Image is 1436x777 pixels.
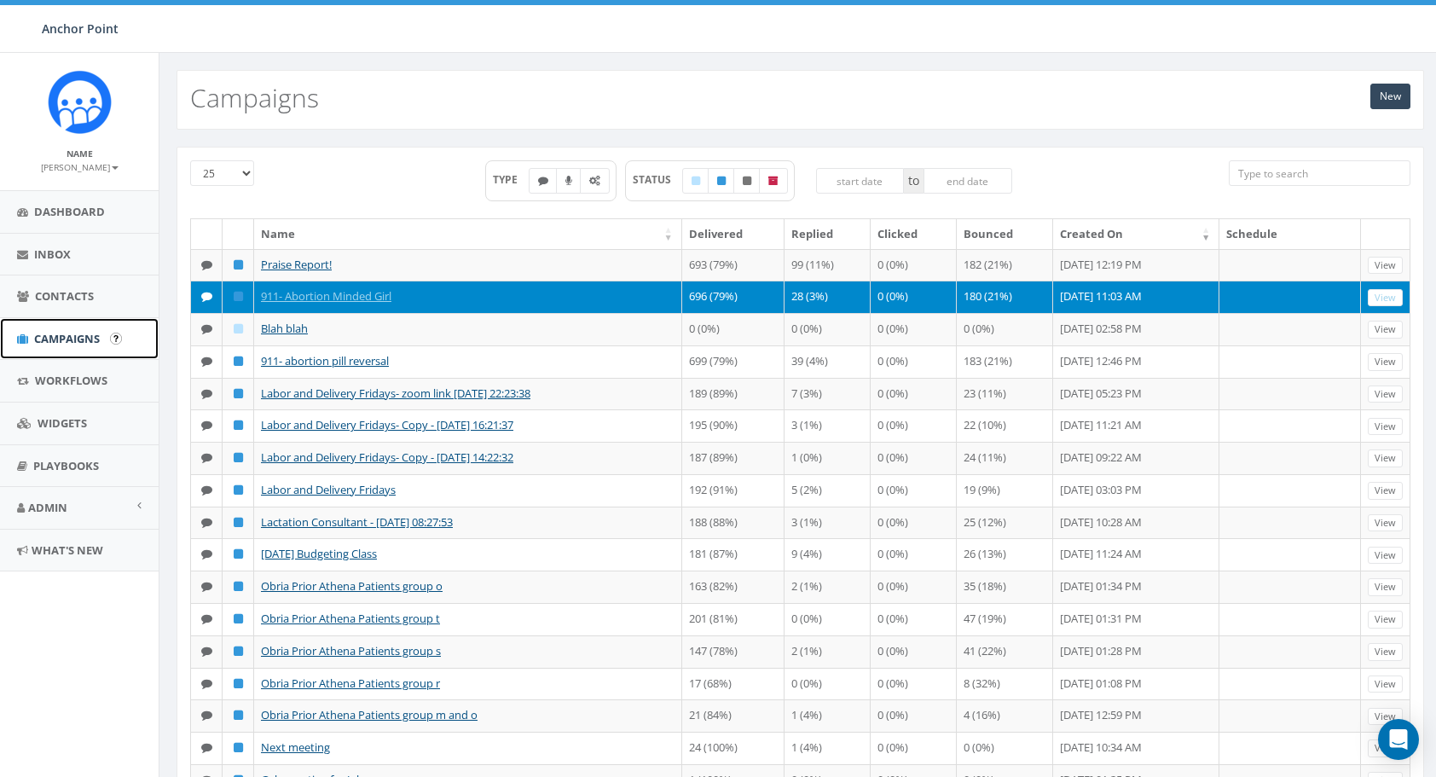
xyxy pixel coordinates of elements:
td: 35 (18%) [957,571,1053,603]
td: 182 (21%) [957,249,1053,281]
td: 0 (0%) [871,538,957,571]
a: View [1368,611,1403,629]
i: Text SMS [201,356,212,367]
td: 8 (32%) [957,668,1053,700]
i: Published [717,176,726,186]
a: Labor and Delivery Fridays [261,482,396,497]
i: Text SMS [201,548,212,560]
td: 696 (79%) [682,281,785,313]
a: Labor and Delivery Fridays- Copy - [DATE] 16:21:37 [261,417,513,432]
a: [PERSON_NAME] [41,159,119,174]
span: TYPE [493,172,530,187]
td: 2 (1%) [785,571,871,603]
td: [DATE] 01:08 PM [1053,668,1219,700]
th: Replied [785,219,871,249]
i: Ringless Voice Mail [565,176,572,186]
td: [DATE] 05:23 PM [1053,378,1219,410]
a: [DATE] Budgeting Class [261,546,377,561]
td: 0 (0%) [871,409,957,442]
label: Ringless Voice Mail [556,168,582,194]
td: 147 (78%) [682,635,785,668]
td: 189 (89%) [682,378,785,410]
td: 0 (0%) [785,313,871,345]
td: 192 (91%) [682,474,785,507]
i: Draft [234,323,243,334]
h2: Campaigns [190,84,319,112]
span: Inbox [34,246,71,262]
span: Anchor Point [42,20,119,37]
td: [DATE] 09:22 AM [1053,442,1219,474]
span: Widgets [38,415,87,431]
i: Published [234,742,243,753]
input: start date [816,168,905,194]
a: View [1368,708,1403,726]
td: 47 (19%) [957,603,1053,635]
i: Text SMS [201,452,212,463]
label: Unpublished [733,168,761,194]
input: Type to search [1229,160,1411,186]
span: Campaigns [34,331,100,346]
th: Delivered [682,219,785,249]
td: 0 (0%) [871,474,957,507]
td: 201 (81%) [682,603,785,635]
th: Bounced [957,219,1053,249]
i: Automated Message [589,176,600,186]
i: Published [234,710,243,721]
i: Text SMS [201,710,212,721]
i: Text SMS [201,291,212,302]
td: 2 (1%) [785,635,871,668]
td: 183 (21%) [957,345,1053,378]
a: Blah blah [261,321,308,336]
td: 0 (0%) [957,313,1053,345]
td: [DATE] 01:28 PM [1053,635,1219,668]
td: 1 (4%) [785,732,871,764]
td: 693 (79%) [682,249,785,281]
a: 911- Abortion Minded Girl [261,288,391,304]
td: 188 (88%) [682,507,785,539]
td: 25 (12%) [957,507,1053,539]
td: 3 (1%) [785,507,871,539]
input: end date [924,168,1012,194]
a: View [1368,353,1403,371]
a: Obria Prior Athena Patients group m and o [261,707,478,722]
a: Lactation Consultant - [DATE] 08:27:53 [261,514,453,530]
td: 0 (0%) [871,378,957,410]
img: Rally_platform_Icon_1.png [48,70,112,134]
td: [DATE] 11:24 AM [1053,538,1219,571]
td: [DATE] 11:21 AM [1053,409,1219,442]
td: 0 (0%) [871,571,957,603]
i: Draft [692,176,700,186]
td: 0 (0%) [871,668,957,700]
i: Published [234,388,243,399]
td: 0 (0%) [871,732,957,764]
i: Published [234,259,243,270]
a: 911- abortion pill reversal [261,353,389,368]
td: 195 (90%) [682,409,785,442]
span: Playbooks [33,458,99,473]
i: Text SMS [201,646,212,657]
td: 0 (0%) [871,249,957,281]
span: Dashboard [34,204,105,219]
td: 23 (11%) [957,378,1053,410]
a: Next meeting [261,739,330,755]
td: 21 (84%) [682,699,785,732]
a: View [1368,418,1403,436]
td: 1 (0%) [785,442,871,474]
i: Unpublished [743,176,751,186]
th: Created On: activate to sort column ascending [1053,219,1219,249]
td: 0 (0%) [957,732,1053,764]
td: 0 (0%) [871,313,957,345]
td: [DATE] 01:31 PM [1053,603,1219,635]
td: [DATE] 03:03 PM [1053,474,1219,507]
a: Labor and Delivery Fridays- zoom link [DATE] 22:23:38 [261,386,530,401]
a: View [1368,739,1403,757]
i: Text SMS [201,388,212,399]
td: [DATE] 01:34 PM [1053,571,1219,603]
td: 28 (3%) [785,281,871,313]
td: [DATE] 12:19 PM [1053,249,1219,281]
i: Text SMS [201,420,212,431]
td: 22 (10%) [957,409,1053,442]
a: Obria Prior Athena Patients group o [261,578,443,594]
td: 39 (4%) [785,345,871,378]
i: Published [234,548,243,560]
